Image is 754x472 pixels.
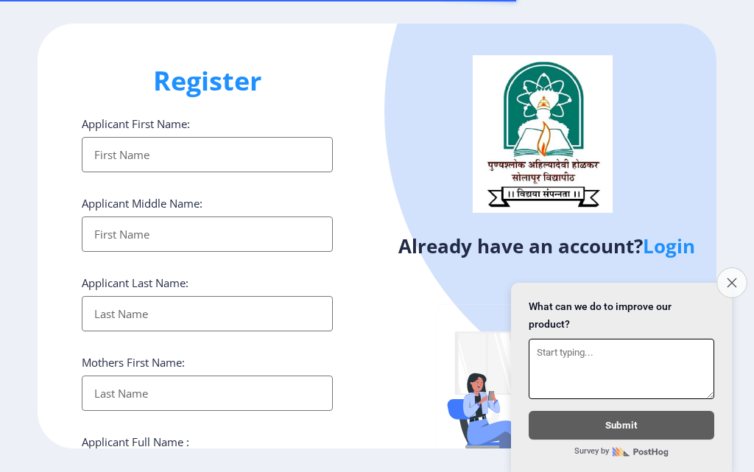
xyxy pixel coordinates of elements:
input: Last Name [82,296,333,331]
label: Applicant Middle Name: [82,196,202,211]
h1: Register [82,63,333,99]
h4: Already have an account? [388,234,705,258]
label: Applicant Last Name: [82,275,188,290]
img: logo [473,55,613,213]
a: Login [643,233,695,259]
label: Applicant First Name: [82,116,190,131]
label: Applicant Full Name : (As on marksheet) [82,434,189,464]
input: Last Name [82,376,333,411]
input: First Name [82,137,333,172]
label: Mothers First Name: [82,355,185,370]
input: First Name [82,216,333,252]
